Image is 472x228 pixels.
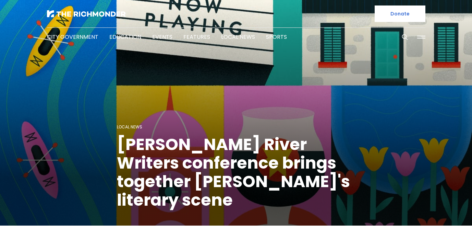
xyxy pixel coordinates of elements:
a: Donate [375,5,425,22]
a: Sports [266,33,287,41]
iframe: portal-trigger [414,194,472,228]
a: Events [152,33,172,41]
a: Features [183,33,210,41]
a: Local News [221,33,255,41]
a: Local News [117,124,142,130]
a: Education [109,33,141,41]
h1: [PERSON_NAME] River Writers conference brings together [PERSON_NAME]'s literary scene [117,135,355,209]
img: The Richmonder [47,10,126,17]
a: City Government [47,33,98,41]
button: Search this site [400,32,410,42]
